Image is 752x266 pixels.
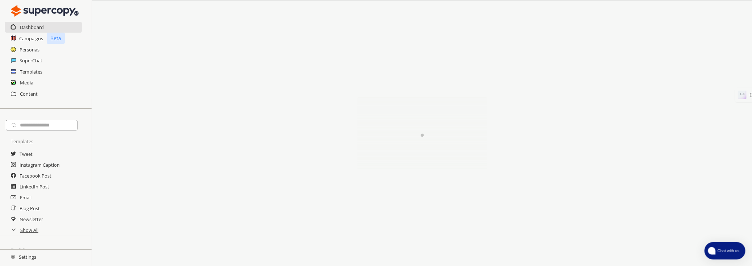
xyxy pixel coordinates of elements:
p: Beta [47,33,65,44]
a: Campaigns [19,33,43,44]
img: Close [11,4,79,18]
img: Close [343,97,502,170]
a: Tweet [20,149,33,159]
a: LinkedIn Post [20,181,49,192]
a: SuperChat [20,55,42,66]
button: atlas-launcher [705,242,745,259]
a: Email [20,192,31,203]
a: Content [20,88,38,99]
a: Templates [20,66,42,77]
a: Show All [20,225,38,236]
a: Blog Post [20,203,40,214]
span: Chat with us [715,248,741,254]
a: Instagram Caption [20,159,60,170]
a: Facebook Post [20,170,51,181]
a: Media [20,77,33,88]
a: Personas [20,44,39,55]
a: Newsletter [20,214,43,225]
a: Dashboard [20,22,44,33]
img: Close [11,255,15,259]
